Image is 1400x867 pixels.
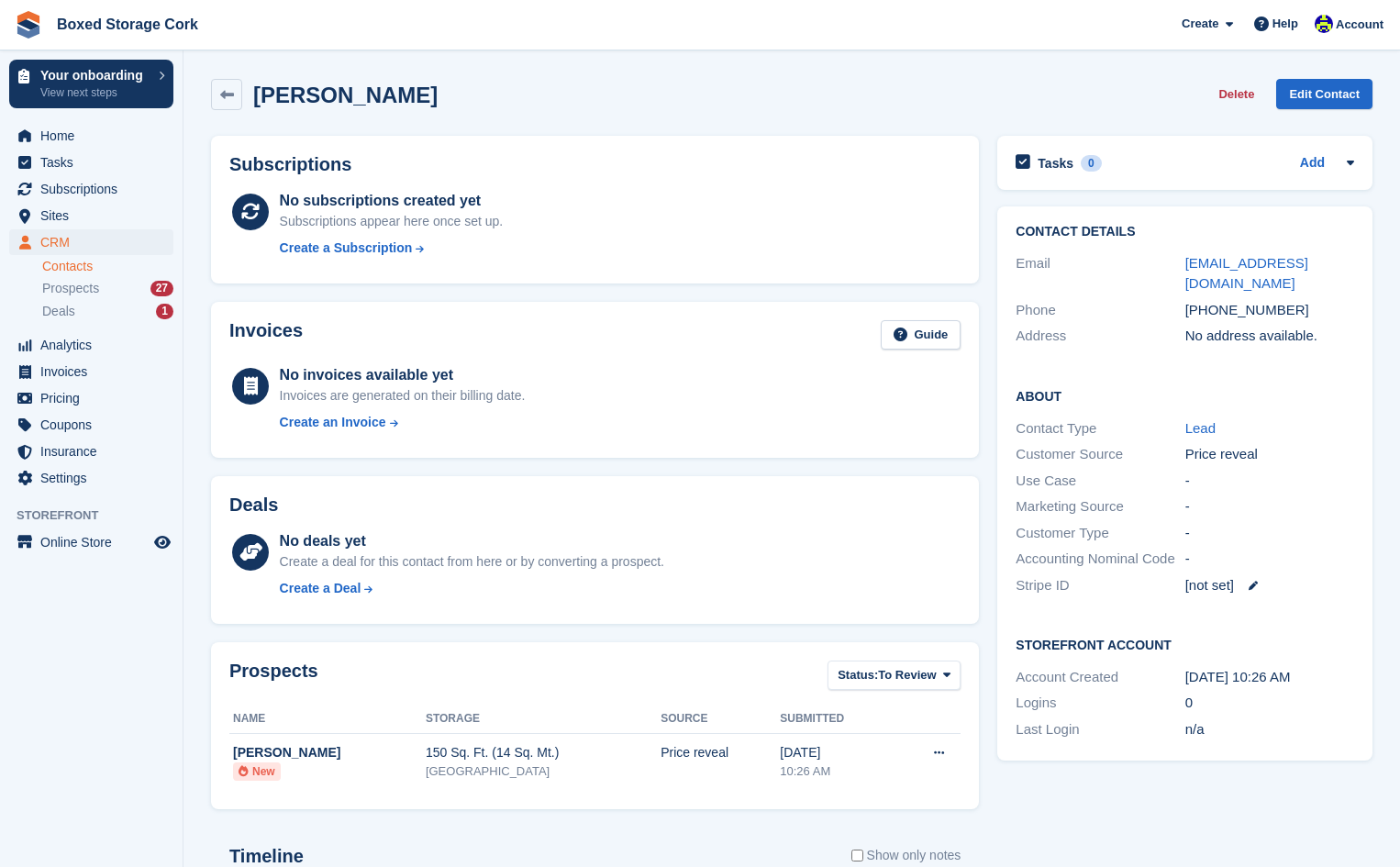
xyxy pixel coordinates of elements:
[1185,719,1354,740] div: n/a
[9,123,173,149] a: menu
[156,304,173,319] div: 1
[42,279,173,298] a: Prospects 27
[233,762,281,781] li: New
[1038,155,1073,172] h2: Tasks
[40,439,150,464] span: Insurance
[1081,155,1102,172] div: 0
[9,359,173,384] a: menu
[42,302,173,321] a: Deals 1
[838,666,878,684] span: Status:
[9,385,173,411] a: menu
[280,212,504,231] div: Subscriptions appear here once set up.
[426,705,661,734] th: Storage
[1300,153,1325,174] a: Add
[1185,471,1354,492] div: -
[1276,79,1372,109] a: Edit Contact
[1315,15,1333,33] img: Vincent
[9,439,173,464] a: menu
[229,705,426,734] th: Name
[42,280,99,297] span: Prospects
[280,413,526,432] a: Create an Invoice
[40,465,150,491] span: Settings
[1185,420,1216,436] a: Lead
[40,176,150,202] span: Subscriptions
[1016,575,1184,596] div: Stripe ID
[40,332,150,358] span: Analytics
[280,239,413,258] div: Create a Subscription
[40,412,150,438] span: Coupons
[780,743,893,762] div: [DATE]
[1185,326,1354,347] div: No address available.
[1016,386,1354,405] h2: About
[1185,496,1354,517] div: -
[878,666,936,684] span: To Review
[229,846,304,867] h2: Timeline
[9,529,173,555] a: menu
[1185,300,1354,321] div: [PHONE_NUMBER]
[1016,719,1184,740] div: Last Login
[1272,15,1298,33] span: Help
[1016,418,1184,439] div: Contact Type
[280,386,526,406] div: Invoices are generated on their billing date.
[1211,79,1261,109] button: Delete
[229,320,303,350] h2: Invoices
[229,154,961,175] h2: Subscriptions
[229,661,318,695] h2: Prospects
[1016,300,1184,321] div: Phone
[851,846,961,865] label: Show only notes
[661,705,780,734] th: Source
[1182,15,1218,33] span: Create
[1016,471,1184,492] div: Use Case
[9,60,173,108] a: Your onboarding View next steps
[42,258,173,275] a: Contacts
[1016,549,1184,570] div: Accounting Nominal Code
[851,846,863,865] input: Show only notes
[1016,635,1354,653] h2: Storefront Account
[151,531,173,553] a: Preview store
[426,743,661,762] div: 150 Sq. Ft. (14 Sq. Mt.)
[253,83,438,107] h2: [PERSON_NAME]
[1185,523,1354,544] div: -
[881,320,961,350] a: Guide
[280,579,664,598] a: Create a Deal
[40,150,150,175] span: Tasks
[17,506,183,525] span: Storefront
[661,743,780,762] div: Price reveal
[40,69,150,82] p: Your onboarding
[40,203,150,228] span: Sites
[1016,326,1184,347] div: Address
[9,150,173,175] a: menu
[1016,253,1184,295] div: Email
[1185,549,1354,570] div: -
[40,123,150,149] span: Home
[1016,523,1184,544] div: Customer Type
[780,705,893,734] th: Submitted
[9,412,173,438] a: menu
[780,762,893,781] div: 10:26 AM
[40,84,150,101] p: View next steps
[9,332,173,358] a: menu
[1185,693,1354,714] div: 0
[1016,693,1184,714] div: Logins
[1185,255,1308,292] a: [EMAIL_ADDRESS][DOMAIN_NAME]
[1185,575,1354,596] div: [not set]
[15,11,42,39] img: stora-icon-8386f47178a22dfd0bd8f6a31ec36ba5ce8667c1dd55bd0f319d3a0aa187defe.svg
[828,661,961,691] button: Status: To Review
[1336,16,1383,34] span: Account
[280,530,664,552] div: No deals yet
[40,229,150,255] span: CRM
[229,495,278,516] h2: Deals
[280,190,504,212] div: No subscriptions created yet
[1016,225,1354,239] h2: Contact Details
[9,203,173,228] a: menu
[1185,667,1354,688] div: [DATE] 10:26 AM
[40,529,150,555] span: Online Store
[280,239,504,258] a: Create a Subscription
[150,281,173,296] div: 27
[280,364,526,386] div: No invoices available yet
[233,743,426,762] div: [PERSON_NAME]
[50,9,206,39] a: Boxed Storage Cork
[426,762,661,781] div: [GEOGRAPHIC_DATA]
[40,385,150,411] span: Pricing
[42,303,75,320] span: Deals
